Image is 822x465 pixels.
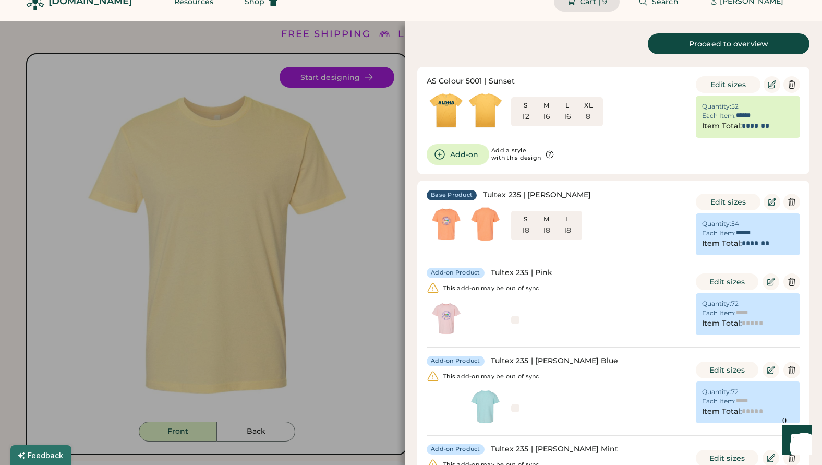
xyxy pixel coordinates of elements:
div: 18 [522,225,530,236]
div: 72 [731,300,739,308]
div: Quantity: [702,220,731,228]
div: Tultex 235 | [PERSON_NAME] Mint [491,444,619,455]
button: Edit sizes [696,76,760,93]
iframe: Front Chat [772,418,817,463]
img: yH5BAEAAAAALAAAAAABAAEAAAIBRAA7 [427,387,466,426]
div: Each Item: [702,309,736,317]
div: Add-on Product [431,445,480,454]
img: yH5BAEAAAAALAAAAAABAAEAAAIBRAA7 [466,299,505,338]
div: M [538,101,555,110]
img: generate-image [466,387,505,426]
div: 54 [731,220,739,228]
div: Add-on Product [431,357,480,365]
div: XL [580,101,597,110]
button: Edit sizes [696,273,758,290]
button: Edit Product [764,194,780,210]
div: Quantity: [702,300,731,308]
div: Tultex 235 | [PERSON_NAME] Blue [491,356,619,366]
button: Edit sizes [696,362,758,378]
img: generate-image [427,205,466,244]
div: AS Colour 5001 | Sunset [427,76,515,87]
div: Proceed to overview [660,40,797,47]
div: Quantity: [702,102,731,111]
div: Quantity: [702,388,731,396]
div: Tultex 235 | Pink [491,268,553,278]
div: 52 [731,102,739,111]
div: 8 [586,112,590,122]
button: Edit Product [764,76,780,93]
img: generate-image [427,91,466,130]
div: This add-on may be out of sync [443,285,539,292]
div: Each Item: [702,397,736,406]
button: Delete [783,194,800,210]
div: 16 [564,112,572,122]
img: generate-image [466,91,505,130]
div: Base Product [431,191,473,199]
img: generate-image [427,299,466,338]
div: S [517,215,534,223]
div: This add-on may be out of sync [443,373,539,380]
button: Add-on [427,144,489,165]
button: Delete [783,273,800,290]
div: S [517,101,534,110]
button: Delete [783,76,800,93]
div: 18 [564,225,572,236]
div: Item Total: [702,318,742,329]
div: 72 [731,388,739,396]
div: 16 [543,112,551,122]
div: Add-on Product [431,269,480,277]
div: Add a style with this design [491,147,541,162]
div: Tultex 235 | [PERSON_NAME] [483,190,591,200]
div: M [538,215,555,223]
div: Item Total: [702,121,742,132]
button: Edit Product [763,273,779,290]
div: L [559,215,576,223]
div: Each Item: [702,112,736,120]
button: Edit sizes [696,194,760,210]
button: Delete [783,362,800,378]
div: 18 [543,225,551,236]
div: Each Item: [702,229,736,237]
a: Proceed to overview [648,33,809,54]
div: Item Total: [702,407,742,417]
button: Edit Product [763,362,779,378]
div: Item Total: [702,239,742,249]
div: 12 [522,112,529,122]
div: L [559,101,576,110]
img: generate-image [466,205,505,244]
